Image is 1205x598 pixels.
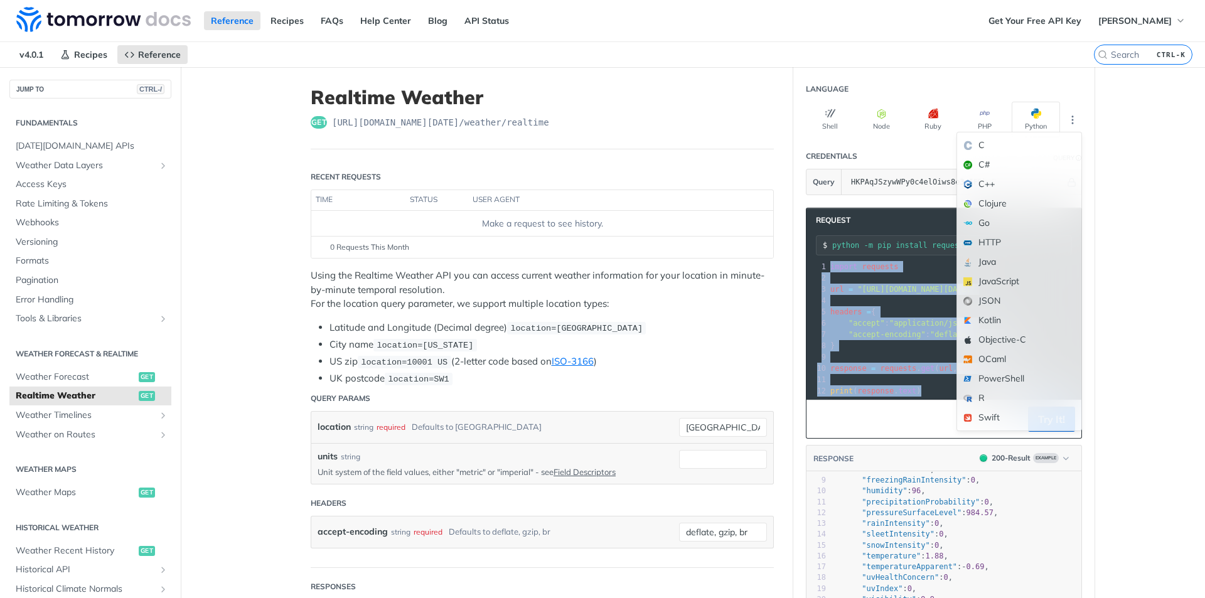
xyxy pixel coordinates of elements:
[806,540,826,551] div: 15
[16,294,168,306] span: Error Handling
[939,364,953,373] span: url
[458,11,516,30] a: API Status
[912,465,930,474] span: 0.88
[329,321,774,335] li: Latitude and Longitude (Decimal degree)
[835,541,944,550] span: : ,
[857,387,894,395] span: response
[862,498,980,506] span: "precipitationProbability"
[849,330,926,339] span: "accept-encoding"
[835,562,989,571] span: : ,
[329,355,774,369] li: US zip (2-letter code based on )
[16,312,155,325] span: Tools & Libraries
[921,364,935,373] span: get
[835,530,948,538] span: : ,
[835,486,926,495] span: : ,
[984,498,988,506] span: 0
[939,530,943,538] span: 0
[867,307,871,316] span: =
[552,355,594,367] a: ISO-3166
[138,49,181,60] span: Reference
[137,84,164,94] span: CTRL-/
[830,285,844,294] span: url
[806,475,826,486] div: 9
[16,429,155,441] span: Weather on Routes
[353,11,418,30] a: Help Center
[806,102,854,137] button: Shell
[1091,11,1192,30] button: [PERSON_NAME]
[53,45,114,64] a: Recipes
[813,410,830,429] button: Copy to clipboard
[957,155,1081,174] div: C#
[405,190,468,210] th: status
[806,551,826,562] div: 16
[311,581,356,592] div: Responses
[862,262,899,271] span: requests
[16,198,168,210] span: Rate Limiting & Tokens
[930,330,1016,339] span: "deflate, gzip, br"
[158,410,168,420] button: Show subpages for Weather Timelines
[311,171,381,183] div: Recent Requests
[9,233,171,252] a: Versioning
[898,387,916,395] span: text
[862,486,907,495] span: "humidity"
[957,369,1081,388] div: PowerShell
[862,519,929,528] span: "rainIntensity"
[311,190,405,210] th: time
[835,508,998,517] span: : ,
[318,450,338,463] label: units
[388,375,449,384] span: location=SW1
[849,319,885,328] span: "accept"
[139,372,155,382] span: get
[9,560,171,579] a: Historical APIShow subpages for Historical API
[957,194,1081,213] div: Clojure
[862,465,907,474] span: "dewPoint"
[16,216,168,229] span: Webhooks
[943,573,948,582] span: 0
[158,161,168,171] button: Show subpages for Weather Data Layers
[862,476,966,484] span: "freezingRainIntensity"
[857,285,975,294] span: "[URL][DOMAIN_NAME][DATE]"
[806,169,842,195] button: Query
[813,176,835,188] span: Query
[806,284,828,295] div: 3
[13,45,50,64] span: v4.0.1
[806,261,828,272] div: 1
[9,175,171,194] a: Access Keys
[9,522,171,533] h2: Historical Weather
[849,285,853,294] span: =
[830,387,921,395] span: ( . )
[862,508,961,517] span: "pressureSurfaceLevel"
[16,390,136,402] span: Realtime Weather
[889,319,971,328] span: "application/json"
[1154,48,1189,61] kbd: CTRL-K
[16,583,155,595] span: Historical Climate Normals
[862,573,939,582] span: "uvHealthConcern"
[967,508,993,517] span: 984.57
[806,584,826,594] div: 19
[9,156,171,175] a: Weather Data LayersShow subpages for Weather Data Layers
[74,49,107,60] span: Recipes
[421,11,454,30] a: Blog
[835,476,980,484] span: : ,
[992,452,1031,464] div: 200 - Result
[314,11,350,30] a: FAQs
[835,584,916,593] span: : ,
[1098,50,1108,60] svg: Search
[204,11,260,30] a: Reference
[332,116,549,129] span: https://api.tomorrow.io/v4/weather/realtime
[377,341,473,350] span: location=[US_STATE]
[806,385,828,397] div: 12
[935,519,939,528] span: 0
[264,11,311,30] a: Recipes
[9,117,171,129] h2: Fundamentals
[982,11,1088,30] a: Get Your Free API Key
[862,530,935,538] span: "sleetIntensity"
[311,116,327,129] span: get
[957,311,1081,330] div: Kotlin
[1067,114,1078,125] svg: More ellipsis
[139,488,155,498] span: get
[862,552,921,560] span: "temperature"
[926,552,944,560] span: 1.88
[361,358,447,367] span: location=10001 US
[957,272,1081,291] div: JavaScript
